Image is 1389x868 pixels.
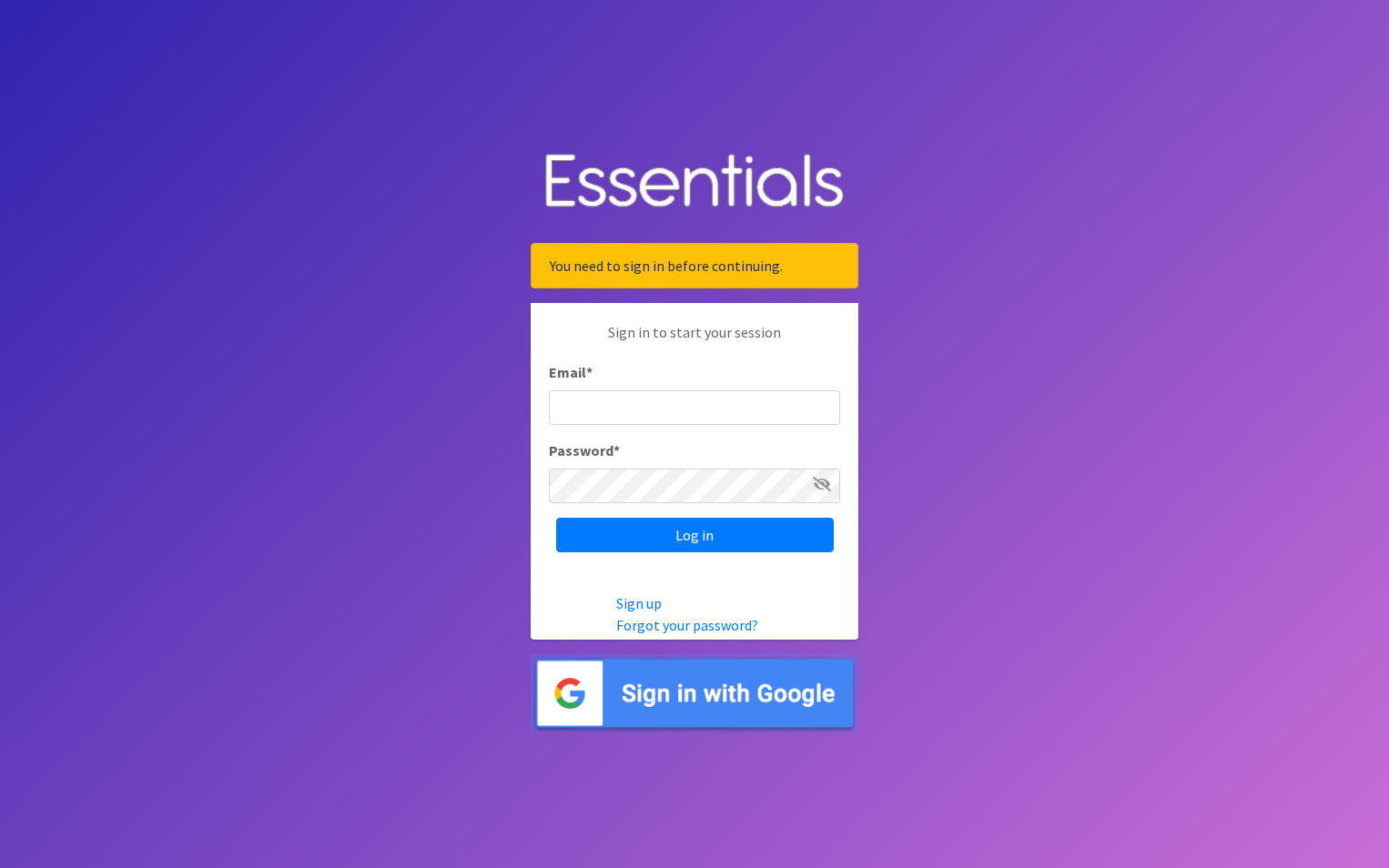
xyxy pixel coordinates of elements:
[531,136,858,229] img: Human Essentials
[616,594,662,612] a: Sign up
[549,321,840,361] p: Sign in to start your session
[556,518,834,552] input: Log in
[531,243,858,288] div: You need to sign in before continuing.
[531,654,858,733] img: Sign in with Google
[549,439,620,461] label: Password
[586,363,593,381] abbr: required
[616,616,758,634] a: Forgot your password?
[613,441,620,459] abbr: required
[549,361,593,383] label: Email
